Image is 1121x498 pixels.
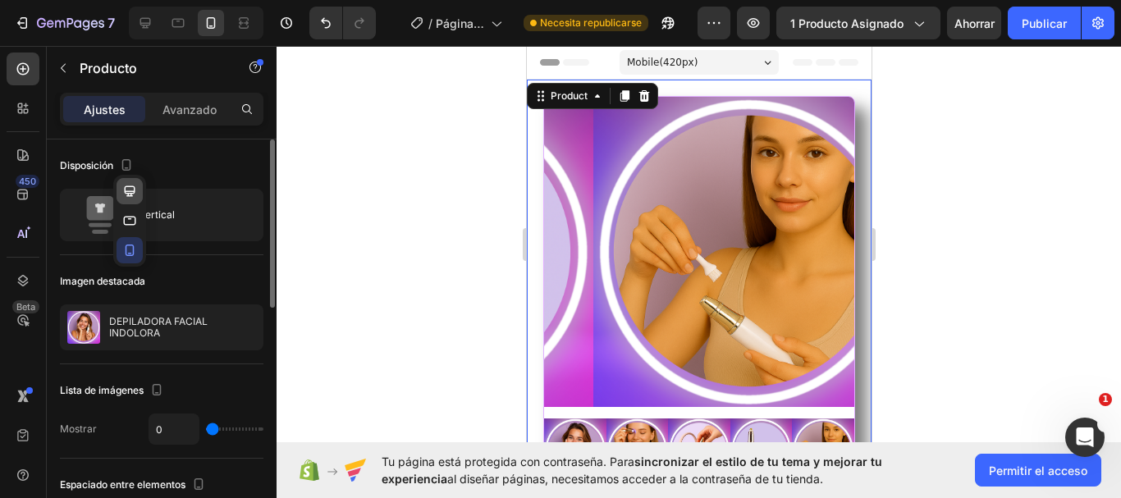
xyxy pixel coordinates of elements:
iframe: Área de diseño [527,46,872,442]
font: Permitir el acceso [989,464,1087,477]
font: Vertical [140,208,175,221]
font: Lista de imágenes [60,384,144,396]
p: Producto [80,58,219,78]
font: Página del producto - 3 de [PERSON_NAME], 12:00:49 [436,16,484,134]
font: 1 producto asignado [790,16,904,30]
button: 7 [7,7,122,39]
input: Auto [149,414,199,444]
font: Ajustes [84,103,126,117]
font: Mostrar [60,423,97,435]
font: 1 [1102,394,1109,404]
div: Deshacer/Rehacer [309,7,376,39]
font: Producto [80,60,137,76]
button: Publicar [1008,7,1081,39]
font: DEPILADORA FACIAL INDOLORA [109,315,210,339]
font: 450 [19,176,36,187]
font: Imagen destacada [60,275,145,287]
font: Espaciado entre elementos [60,478,185,491]
font: Necesita republicarse [540,16,642,29]
font: Disposición [60,159,113,171]
font: Beta [16,301,35,313]
img: imagen de característica del producto [67,311,100,344]
button: 1 producto asignado [776,7,940,39]
button: Ahorrar [947,7,1001,39]
font: Avanzado [162,103,217,117]
font: 7 [108,15,115,31]
iframe: Chat en vivo de Intercom [1065,418,1105,457]
font: / [428,16,432,30]
button: Permitir el acceso [975,454,1101,487]
font: Tu página está protegida con contraseña. Para [382,455,634,468]
font: Ahorrar [954,16,995,30]
font: Publicar [1022,16,1067,30]
font: al diseñar páginas, necesitamos acceder a la contraseña de tu tienda. [447,472,823,486]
